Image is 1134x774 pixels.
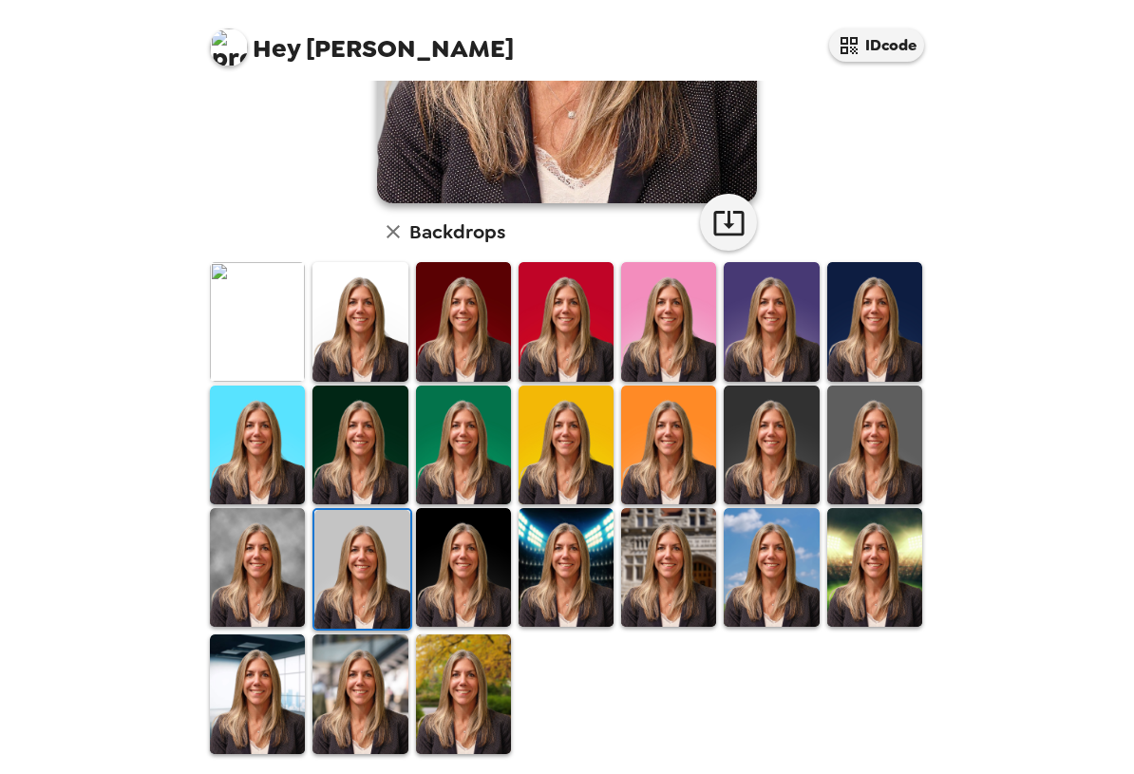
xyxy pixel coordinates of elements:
button: IDcode [829,28,924,62]
span: Hey [253,31,300,66]
img: profile pic [210,28,248,66]
span: [PERSON_NAME] [210,19,514,62]
img: Original [210,262,305,381]
h6: Backdrops [409,217,505,247]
